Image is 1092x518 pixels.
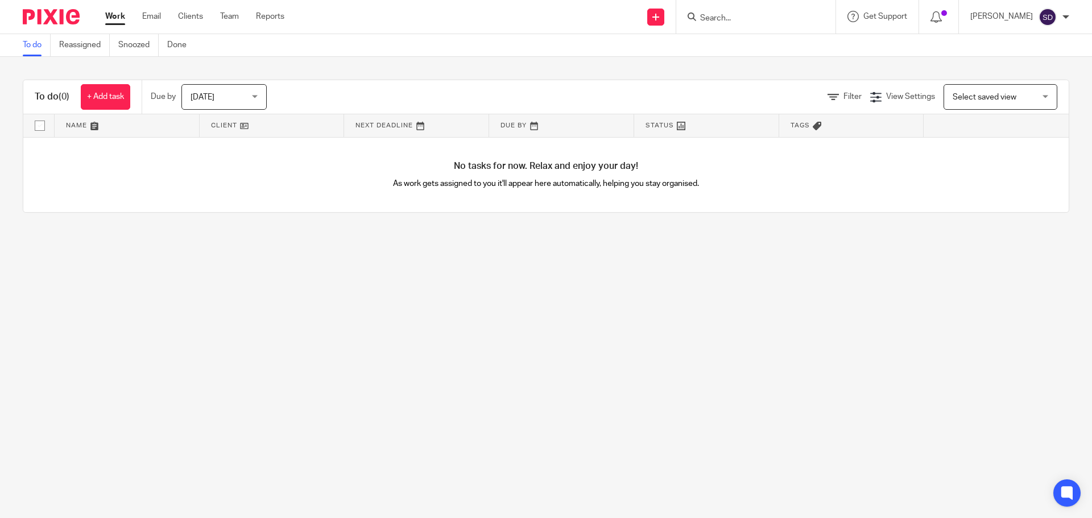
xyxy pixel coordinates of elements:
[167,34,195,56] a: Done
[191,93,214,101] span: [DATE]
[863,13,907,20] span: Get Support
[35,91,69,103] h1: To do
[220,11,239,22] a: Team
[59,92,69,101] span: (0)
[23,9,80,24] img: Pixie
[285,178,808,189] p: As work gets assigned to you it'll appear here automatically, helping you stay organised.
[151,91,176,102] p: Due by
[23,34,51,56] a: To do
[953,93,1016,101] span: Select saved view
[23,160,1069,172] h4: No tasks for now. Relax and enjoy your day!
[81,84,130,110] a: + Add task
[843,93,862,101] span: Filter
[118,34,159,56] a: Snoozed
[699,14,801,24] input: Search
[178,11,203,22] a: Clients
[256,11,284,22] a: Reports
[142,11,161,22] a: Email
[105,11,125,22] a: Work
[1039,8,1057,26] img: svg%3E
[791,122,810,129] span: Tags
[886,93,935,101] span: View Settings
[59,34,110,56] a: Reassigned
[970,11,1033,22] p: [PERSON_NAME]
